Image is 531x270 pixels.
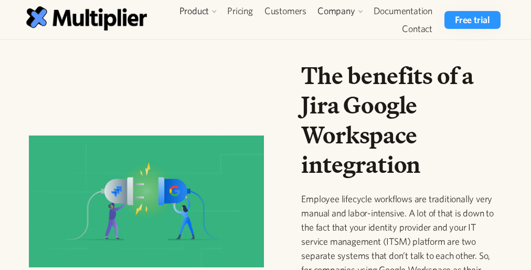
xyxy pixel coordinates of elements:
a: Contact [396,20,438,38]
a: Customers [259,2,312,20]
div: Company [317,5,355,17]
div: Product [179,5,209,17]
img: The benefits of a Jira Google Workspace integration [29,136,264,268]
a: Free trial [444,11,501,29]
div: Company [312,2,368,20]
h1: The benefits of a Jira Google Workspace integration [301,61,494,179]
a: Pricing [221,2,259,20]
div: Product [174,2,222,20]
a: Documentation [368,2,438,20]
